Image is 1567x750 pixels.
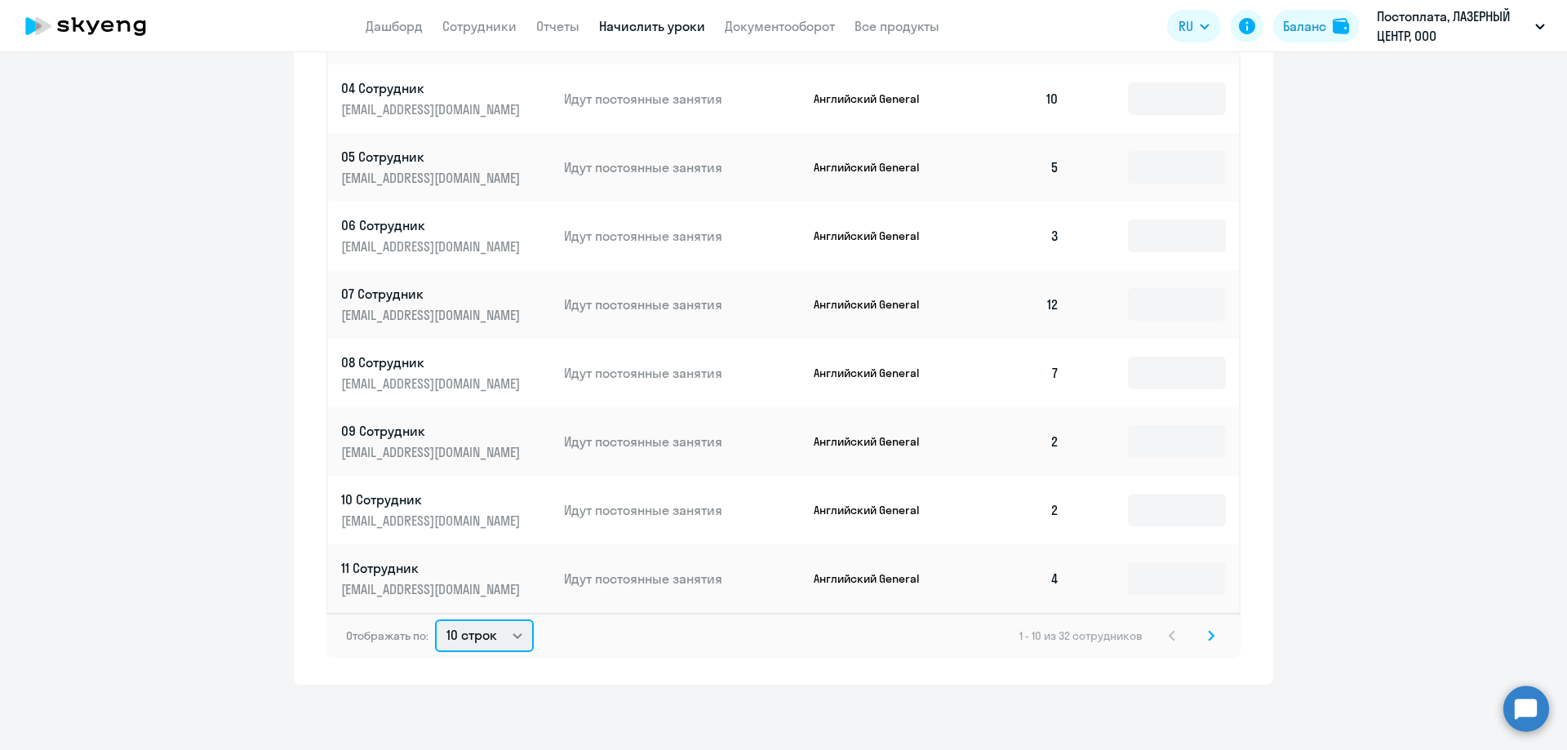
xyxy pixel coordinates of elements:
[341,285,551,324] a: 07 Сотрудник[EMAIL_ADDRESS][DOMAIN_NAME]
[958,202,1072,270] td: 3
[341,285,524,303] p: 07 Сотрудник
[564,295,801,313] p: Идут постоянные занятия
[564,433,801,450] p: Идут постоянные занятия
[442,18,517,34] a: Сотрудники
[341,353,551,393] a: 08 Сотрудник[EMAIL_ADDRESS][DOMAIN_NAME]
[341,422,551,461] a: 09 Сотрудник[EMAIL_ADDRESS][DOMAIN_NAME]
[564,570,801,588] p: Идут постоянные занятия
[366,18,423,34] a: Дашборд
[341,559,551,598] a: 11 Сотрудник[EMAIL_ADDRESS][DOMAIN_NAME]
[341,443,524,461] p: [EMAIL_ADDRESS][DOMAIN_NAME]
[341,512,524,530] p: [EMAIL_ADDRESS][DOMAIN_NAME]
[855,18,939,34] a: Все продукты
[341,353,524,371] p: 08 Сотрудник
[958,270,1072,339] td: 12
[814,434,936,449] p: Английский General
[341,148,551,187] a: 05 Сотрудник[EMAIL_ADDRESS][DOMAIN_NAME]
[1273,10,1359,42] button: Балансbalance
[341,216,551,255] a: 06 Сотрудник[EMAIL_ADDRESS][DOMAIN_NAME]
[564,227,801,245] p: Идут постоянные занятия
[814,229,936,243] p: Английский General
[341,169,524,187] p: [EMAIL_ADDRESS][DOMAIN_NAME]
[341,79,524,97] p: 04 Сотрудник
[341,375,524,393] p: [EMAIL_ADDRESS][DOMAIN_NAME]
[341,490,551,530] a: 10 Сотрудник[EMAIL_ADDRESS][DOMAIN_NAME]
[814,160,936,175] p: Английский General
[814,297,936,312] p: Английский General
[341,580,524,598] p: [EMAIL_ADDRESS][DOMAIN_NAME]
[341,237,524,255] p: [EMAIL_ADDRESS][DOMAIN_NAME]
[564,501,801,519] p: Идут постоянные занятия
[564,364,801,382] p: Идут постоянные занятия
[814,366,936,380] p: Английский General
[341,490,524,508] p: 10 Сотрудник
[341,422,524,440] p: 09 Сотрудник
[346,628,428,643] span: Отображать по:
[341,79,551,118] a: 04 Сотрудник[EMAIL_ADDRESS][DOMAIN_NAME]
[536,18,579,34] a: Отчеты
[1333,18,1349,34] img: balance
[1369,7,1553,46] button: Постоплата, ЛАЗЕРНЫЙ ЦЕНТР, ООО
[341,216,524,234] p: 06 Сотрудник
[725,18,835,34] a: Документооборот
[958,133,1072,202] td: 5
[1377,7,1529,46] p: Постоплата, ЛАЗЕРНЫЙ ЦЕНТР, ООО
[341,306,524,324] p: [EMAIL_ADDRESS][DOMAIN_NAME]
[814,503,936,517] p: Английский General
[958,476,1072,544] td: 2
[341,100,524,118] p: [EMAIL_ADDRESS][DOMAIN_NAME]
[1283,16,1326,36] div: Баланс
[958,64,1072,133] td: 10
[1179,16,1193,36] span: RU
[958,544,1072,613] td: 4
[564,90,801,108] p: Идут постоянные занятия
[599,18,705,34] a: Начислить уроки
[1019,628,1143,643] span: 1 - 10 из 32 сотрудников
[958,407,1072,476] td: 2
[958,339,1072,407] td: 7
[814,91,936,106] p: Английский General
[341,559,524,577] p: 11 Сотрудник
[1167,10,1221,42] button: RU
[814,571,936,586] p: Английский General
[341,148,524,166] p: 05 Сотрудник
[564,158,801,176] p: Идут постоянные занятия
